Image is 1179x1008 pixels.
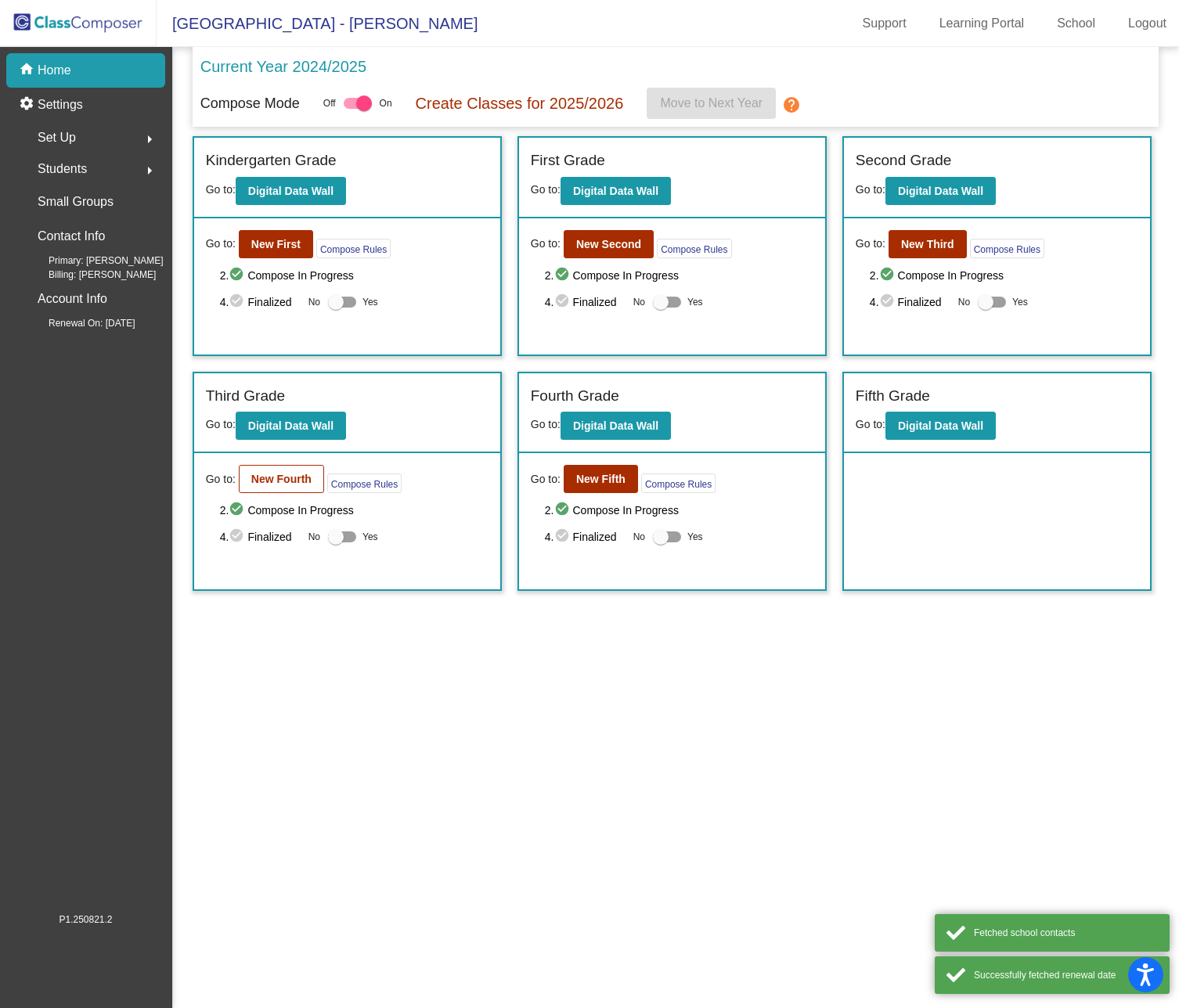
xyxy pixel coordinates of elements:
[229,293,247,311] mat-icon: check_circle
[545,527,626,546] span: 4. Finalized
[576,473,626,485] b: New Fifth
[879,266,898,285] mat-icon: check_circle
[554,266,573,285] mat-icon: check_circle
[782,95,801,114] mat-icon: help
[879,293,898,311] mat-icon: check_circle
[561,177,671,205] button: Digital Data Wall
[545,293,626,311] span: 4. Finalized
[870,266,1138,285] span: 2. Compose In Progress
[38,61,71,80] p: Home
[974,968,1158,982] div: Successfully fetched renewal date
[660,96,763,110] span: Move to Next Year
[564,465,638,493] button: New Fifth
[251,238,301,250] b: New First
[362,527,378,546] span: Yes
[140,161,159,180] mat-icon: arrow_right
[531,149,605,172] label: First Grade
[248,185,334,197] b: Digital Data Wall
[531,418,561,430] span: Go to:
[206,183,236,196] span: Go to:
[1044,11,1108,36] a: School
[927,11,1037,36] a: Learning Portal
[308,295,320,309] span: No
[901,238,954,250] b: New Third
[200,55,366,78] p: Current Year 2024/2025
[554,527,573,546] mat-icon: check_circle
[220,501,489,520] span: 2. Compose In Progress
[206,385,285,408] label: Third Grade
[23,254,164,268] span: Primary: [PERSON_NAME]
[885,412,996,440] button: Digital Data Wall
[564,230,654,258] button: New Second
[974,926,1158,940] div: Fetched school contacts
[898,419,983,432] b: Digital Data Wall
[229,501,247,520] mat-icon: check_circle
[38,288,107,310] p: Account Info
[23,268,156,282] span: Billing: [PERSON_NAME]
[545,266,813,285] span: 2. Compose In Progress
[206,236,236,252] span: Go to:
[19,61,38,80] mat-icon: home
[561,412,671,440] button: Digital Data Wall
[633,530,645,544] span: No
[889,230,967,258] button: New Third
[38,191,114,213] p: Small Groups
[687,527,703,546] span: Yes
[958,295,970,309] span: No
[229,527,247,546] mat-icon: check_circle
[206,471,236,488] span: Go to:
[554,501,573,520] mat-icon: check_circle
[1012,293,1028,311] span: Yes
[327,473,402,493] button: Compose Rules
[641,473,716,493] button: Compose Rules
[236,412,346,440] button: Digital Data Wall
[206,149,337,172] label: Kindergarten Grade
[856,183,885,196] span: Go to:
[140,130,159,149] mat-icon: arrow_right
[856,236,885,252] span: Go to:
[531,471,561,488] span: Go to:
[898,185,983,197] b: Digital Data Wall
[531,236,561,252] span: Go to:
[220,266,489,285] span: 2. Compose In Progress
[316,239,391,258] button: Compose Rules
[647,88,776,119] button: Move to Next Year
[531,385,619,408] label: Fourth Grade
[308,530,320,544] span: No
[545,501,813,520] span: 2. Compose In Progress
[885,177,996,205] button: Digital Data Wall
[38,225,105,247] p: Contact Info
[251,473,312,485] b: New Fourth
[239,230,313,258] button: New First
[362,293,378,311] span: Yes
[220,293,301,311] span: 4. Finalized
[870,293,950,311] span: 4. Finalized
[229,266,247,285] mat-icon: check_circle
[687,293,703,311] span: Yes
[1116,11,1179,36] a: Logout
[23,316,135,330] span: Renewal On: [DATE]
[236,177,346,205] button: Digital Data Wall
[38,95,83,114] p: Settings
[248,419,334,432] b: Digital Data Wall
[573,185,658,197] b: Digital Data Wall
[850,11,919,36] a: Support
[416,92,624,115] p: Create Classes for 2025/2026
[657,239,731,258] button: Compose Rules
[856,149,952,172] label: Second Grade
[220,527,301,546] span: 4. Finalized
[554,293,573,311] mat-icon: check_circle
[380,96,392,110] span: On
[856,385,930,408] label: Fifth Grade
[200,93,300,114] p: Compose Mode
[157,11,478,36] span: [GEOGRAPHIC_DATA] - [PERSON_NAME]
[970,239,1044,258] button: Compose Rules
[856,418,885,430] span: Go to:
[576,238,641,250] b: New Second
[323,96,336,110] span: Off
[573,419,658,432] b: Digital Data Wall
[206,418,236,430] span: Go to:
[239,465,324,493] button: New Fourth
[19,95,38,114] mat-icon: settings
[633,295,645,309] span: No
